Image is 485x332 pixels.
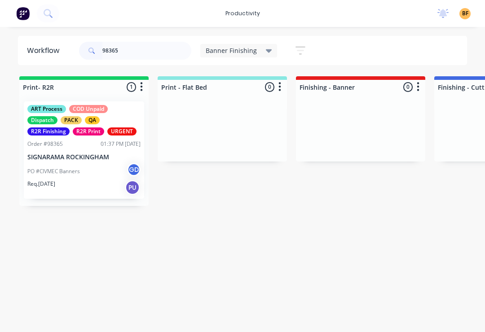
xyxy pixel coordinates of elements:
[107,127,137,135] div: URGENT
[27,45,64,56] div: Workflow
[27,167,80,175] p: PO #CIVMEC Banners
[127,163,141,176] div: GD
[125,180,140,195] div: PU
[27,180,55,188] p: Req. [DATE]
[73,127,104,135] div: R2R Print
[24,101,144,199] div: ART ProcessCOD UnpaidDispatchPACKQAR2R FinishingR2R PrintURGENTOrder #9836501:37 PM [DATE]SIGNARA...
[85,116,100,124] div: QA
[27,116,57,124] div: Dispatch
[16,7,30,20] img: Factory
[102,42,191,60] input: Search for orders...
[27,140,63,148] div: Order #98365
[221,7,265,20] div: productivity
[27,105,66,113] div: ART Process
[27,127,70,135] div: R2R Finishing
[27,153,141,161] p: SIGNARAMA ROCKINGHAM
[69,105,108,113] div: COD Unpaid
[61,116,82,124] div: PACK
[462,9,468,17] span: BF
[206,46,257,55] span: Banner Finishing
[101,140,141,148] div: 01:37 PM [DATE]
